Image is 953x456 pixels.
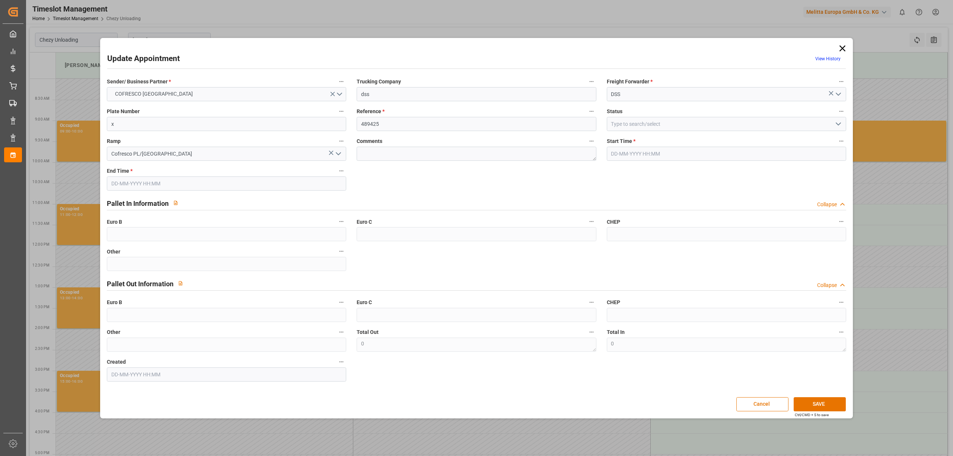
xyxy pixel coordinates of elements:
h2: Update Appointment [107,53,180,65]
button: Other [337,327,346,337]
div: Collapse [817,281,837,289]
span: Sender/ Business Partner [107,78,171,86]
span: CHEP [607,299,620,306]
button: Total In [836,327,846,337]
textarea: 0 [607,338,846,352]
button: Euro C [587,297,596,307]
input: DD-MM-YYYY HH:MM [107,367,346,382]
button: Trucking Company [587,77,596,86]
button: Euro C [587,217,596,226]
div: Ctrl/CMD + S to save [795,412,829,418]
button: Reference * [587,106,596,116]
button: Cancel [736,397,788,411]
button: Total Out [587,327,596,337]
span: Ramp [107,137,121,145]
span: CHEP [607,218,620,226]
span: Euro C [357,218,372,226]
input: DD-MM-YYYY HH:MM [607,147,846,161]
input: Type to search/select [607,117,846,131]
span: Euro B [107,218,122,226]
a: View History [815,56,841,61]
span: Created [107,358,126,366]
button: Other [337,246,346,256]
button: Freight Forwarder * [836,77,846,86]
span: Total Out [357,328,379,336]
span: Euro B [107,299,122,306]
button: Created [337,357,346,367]
span: Start Time [607,137,635,145]
div: Collapse [817,201,837,208]
button: Euro B [337,297,346,307]
button: View description [169,196,183,210]
button: CHEP [836,297,846,307]
button: CHEP [836,217,846,226]
button: open menu [332,148,344,160]
button: End Time * [337,166,346,176]
span: Reference [357,108,385,115]
span: Status [607,108,622,115]
span: Trucking Company [357,78,401,86]
button: open menu [832,89,843,100]
span: Comments [357,137,382,145]
button: SAVE [794,397,846,411]
span: Freight Forwarder [607,78,653,86]
span: End Time [107,167,133,175]
textarea: 0 [357,338,596,352]
span: Total In [607,328,625,336]
button: View description [173,276,188,290]
span: COFRESCO [GEOGRAPHIC_DATA] [111,90,197,98]
button: Status [836,106,846,116]
h2: Pallet In Information [107,198,169,208]
button: open menu [107,87,346,101]
button: Comments [587,136,596,146]
h2: Pallet Out Information [107,279,173,289]
button: Euro B [337,217,346,226]
button: open menu [832,118,843,130]
span: Other [107,328,120,336]
input: DD-MM-YYYY HH:MM [107,176,346,191]
button: Start Time * [836,136,846,146]
span: Plate Number [107,108,140,115]
span: Euro C [357,299,372,306]
button: Sender/ Business Partner * [337,77,346,86]
span: Other [107,248,120,256]
button: Ramp [337,136,346,146]
button: Plate Number [337,106,346,116]
input: Type to search/select [107,147,346,161]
